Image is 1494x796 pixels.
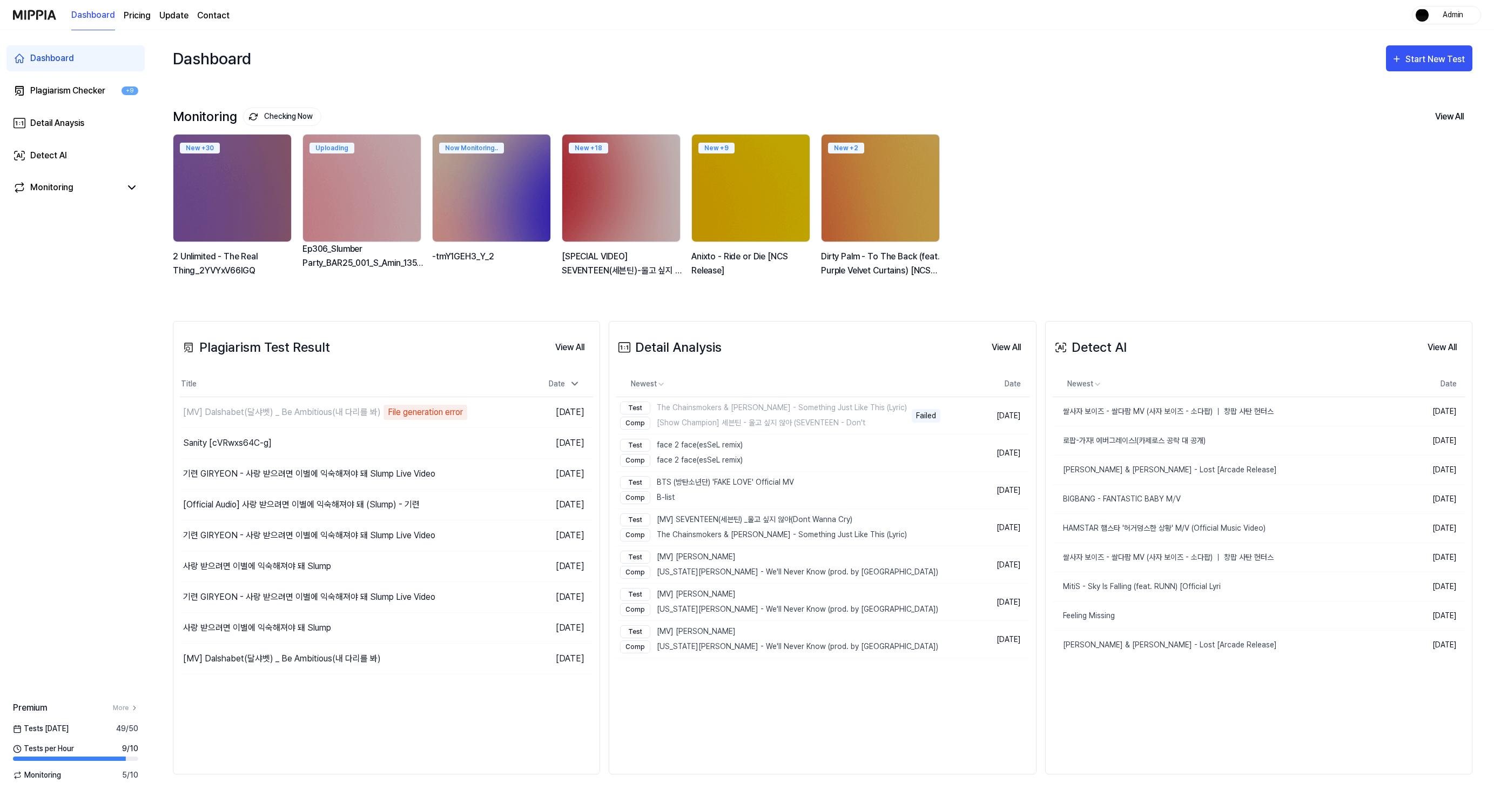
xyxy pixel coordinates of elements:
div: [SPECIAL VIDEO] SEVENTEEN(세븐틴)-울고 싶지 않아(Don't Wanna Cry) Part Switch ver. [562,250,683,277]
span: Premium [13,701,47,714]
div: [Official Audio] 사랑 받으려면 이별에 익숙해져야 돼 (Slump) - 기련 [183,498,420,511]
td: [DATE] [947,621,1029,658]
td: [DATE] [1403,426,1465,456]
a: Plagiarism Checker+9 [6,78,145,104]
div: [Show Champion] 세븐틴 - 울고 싶지 않아 (SEVENTEEN - Don't [620,417,907,430]
div: New + 2 [828,143,864,153]
button: View All [983,337,1029,358]
a: MitiS - Sky Is Falling (feat. RUNN) [Official Lyri [1052,572,1403,601]
a: More [113,703,138,713]
div: Start New Test [1405,52,1467,66]
a: TestBTS (방탄소년단) 'FAKE LOVE' Official MVCompB-list [616,472,946,509]
div: Detect AI [30,149,67,162]
td: [DATE] [947,546,1029,584]
div: 기련 GIRYEON - 사랑 받으려면 이별에 익숙해져야 돼 Slump Live Video [183,467,435,480]
div: [PERSON_NAME] & [PERSON_NAME] - Lost [Arcade Release] [1052,639,1277,651]
a: 쌀사자 보이즈 - 쌀다팜 MV (사자 보이즈 - 소다팝) ｜ 창팝 사탄 헌터스 [1052,397,1403,426]
div: Test [620,402,650,414]
div: Uploading [309,143,354,153]
a: Dashboard [71,1,115,30]
div: BIGBANG - FANTASTIC BABY M⧸V [1052,493,1181,505]
div: Dashboard [30,52,74,65]
div: Test [620,476,650,489]
div: [MV] [PERSON_NAME] [620,551,938,564]
button: profileAdmin [1412,6,1481,24]
div: Sanity [cVRwxs64C-g] [183,437,272,450]
div: -tmY1GEH3_Y_2 [432,250,553,277]
a: New +30backgroundIamge2 Unlimited - The Real Thing_2YVYxV66lGQ [173,134,294,289]
a: Update [159,9,189,22]
div: [US_STATE][PERSON_NAME] - We'll Never Know (prod. by [GEOGRAPHIC_DATA]) [620,603,938,616]
a: 쌀사자 보이즈 - 쌀다팜 MV (사자 보이즈 - 소다팝) ｜ 창팝 사탄 헌터스 [1052,543,1403,572]
div: Test [620,625,650,638]
a: Feeling Missing [1052,601,1403,630]
a: New +2backgroundIamgeDirty Palm - To The Back (feat. Purple Velvet Curtains) [NCS Release] [821,134,942,289]
div: The Chainsmokers & [PERSON_NAME] - Something Just Like This (Lyric) [620,402,907,414]
td: [DATE] [1403,631,1465,660]
td: [DATE] [1403,514,1465,543]
a: Detect AI [6,143,145,169]
td: [DATE] [490,644,593,674]
div: Detail Anaysis [30,117,84,130]
td: [DATE] [1403,572,1465,601]
a: View All [547,336,593,358]
a: TestThe Chainsmokers & [PERSON_NAME] - Something Just Like This (Lyric)Comp[Show Champion] 세븐틴 - ... [616,397,946,434]
div: +9 [122,86,138,96]
a: Monitoring [13,181,121,194]
a: HAMSTAR 햄스타 '허거덩스한 상황' M/V (Official Music Video) [1052,514,1403,543]
td: [DATE] [490,490,593,520]
button: View All [1426,105,1472,128]
a: 로팝-가자! 에버그레이스!(카제로스 공략 대 공개) [1052,426,1403,455]
div: Test [620,551,650,564]
td: [DATE] [490,520,593,551]
a: [PERSON_NAME] & [PERSON_NAME] - Lost [Arcade Release] [1052,456,1403,484]
div: Date [544,375,584,393]
a: View All [1419,336,1465,358]
button: Checking Now [243,108,321,126]
td: [DATE] [947,434,1029,472]
img: backgroundIamge [173,135,291,242]
div: [US_STATE][PERSON_NAME] - We'll Never Know (prod. by [GEOGRAPHIC_DATA]) [620,566,938,579]
td: [DATE] [1403,456,1465,485]
div: 쌀사자 보이즈 - 쌀다팜 MV (사자 보이즈 - 소다팝) ｜ 창팝 사탄 헌터스 [1052,552,1274,563]
div: [US_STATE][PERSON_NAME] - We'll Never Know (prod. by [GEOGRAPHIC_DATA]) [620,640,938,653]
span: Tests per Hour [13,743,74,754]
div: Plagiarism Checker [30,84,105,97]
div: B-list [620,491,794,504]
div: Comp [620,417,650,430]
div: 사랑 받으려면 이별에 익숙해져야 돼 Slump [183,621,331,634]
div: 기련 GIRYEON - 사랑 받으려면 이별에 익숙해져야 돼 Slump Live Video [183,529,435,542]
th: Date [1403,371,1465,397]
a: Detail Anaysis [6,110,145,136]
div: Test [620,588,650,601]
td: [DATE] [1403,601,1465,631]
div: 사랑 받으려면 이별에 익숙해져야 돼 Slump [183,560,331,573]
div: Anixto - Ride or Die [NCS Release] [691,250,812,277]
div: Test [620,439,650,452]
td: [DATE] [490,428,593,459]
span: 9 / 10 [122,743,138,754]
div: [MV] [PERSON_NAME] [620,625,938,638]
div: face 2 face(esSeL remix) [620,454,743,467]
th: Date [947,371,1029,397]
div: Test [620,513,650,526]
div: Comp [620,454,650,467]
div: HAMSTAR 햄스타 '허거덩스한 상황' M/V (Official Music Video) [1052,523,1266,534]
div: Plagiarism Test Result [180,338,330,357]
div: Failed [912,409,940,423]
div: Dirty Palm - To The Back (feat. Purple Velvet Curtains) [NCS Release] [821,250,942,277]
td: [DATE] [1403,397,1465,426]
div: Comp [620,491,650,504]
a: Testface 2 face(esSeL remix)Compface 2 face(esSeL remix) [616,434,946,471]
div: Feeling Missing [1052,610,1115,621]
img: backgroundIamge [562,135,680,242]
td: [DATE] [490,613,593,644]
div: New + 18 [569,143,608,153]
td: [DATE] [1403,543,1465,572]
td: [DATE] [947,472,1029,509]
div: [PERSON_NAME] & [PERSON_NAME] - Lost [Arcade Release] [1052,464,1277,476]
div: Comp [620,640,650,653]
img: backgroundIamge [692,135,810,242]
